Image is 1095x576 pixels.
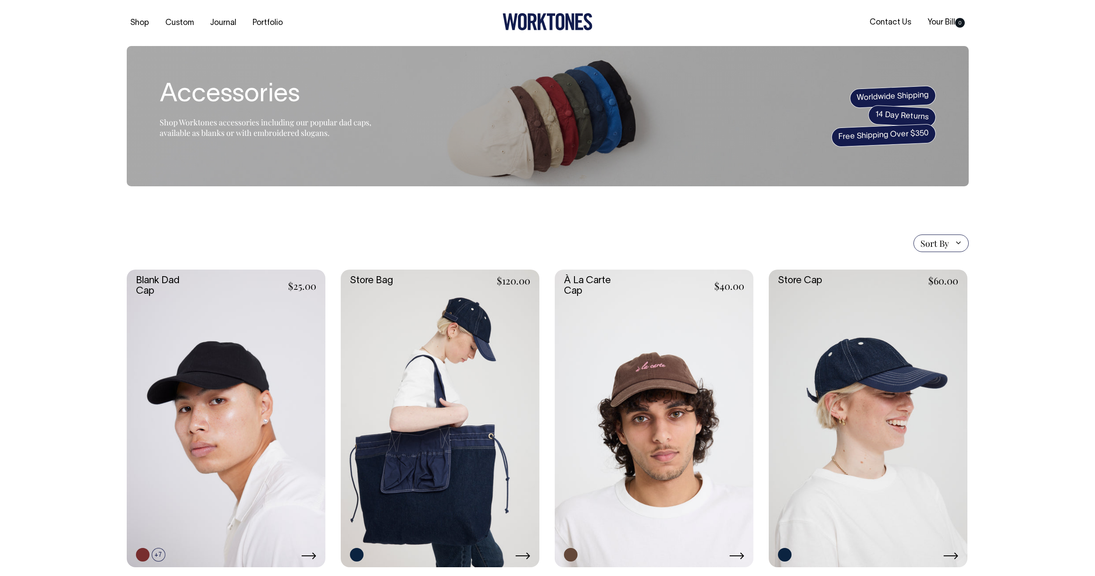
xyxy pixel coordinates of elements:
[207,16,240,30] a: Journal
[866,15,915,30] a: Contact Us
[924,15,968,30] a: Your Bill0
[160,81,379,109] h1: Accessories
[160,117,371,138] span: Shop Worktones accessories including our popular dad caps, available as blanks or with embroidere...
[831,124,936,147] span: Free Shipping Over $350
[127,16,153,30] a: Shop
[920,238,949,249] span: Sort By
[955,18,965,28] span: 0
[162,16,197,30] a: Custom
[849,85,936,108] span: Worldwide Shipping
[867,105,936,128] span: 14 Day Returns
[152,548,165,562] span: +7
[249,16,286,30] a: Portfolio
